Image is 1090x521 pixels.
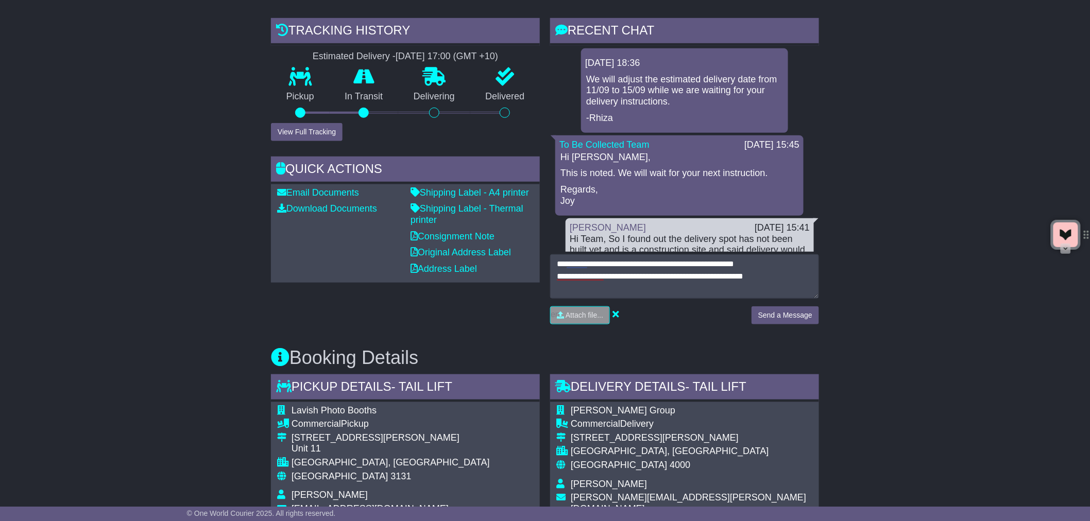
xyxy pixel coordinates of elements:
a: Consignment Note [411,231,495,241]
span: [PERSON_NAME][EMAIL_ADDRESS][PERSON_NAME][DOMAIN_NAME] [571,492,806,514]
span: Commercial [571,419,620,429]
p: This is noted. We will wait for your next instruction. [560,168,798,179]
span: Commercial [292,419,341,429]
div: Hi Team, So I found out the delivery spot has not been built yet and is a construction site and s... [570,234,810,311]
span: © One World Courier 2025. All rights reserved. [187,509,336,517]
a: Email Documents [277,187,359,198]
div: [GEOGRAPHIC_DATA], [GEOGRAPHIC_DATA] [292,457,490,468]
p: In Transit [330,91,399,102]
span: 3131 [390,471,411,481]
div: Estimated Delivery - [271,51,540,62]
div: [DATE] 18:36 [585,58,784,69]
a: Shipping Label - Thermal printer [411,203,523,225]
span: - Tail Lift [686,379,746,393]
div: [GEOGRAPHIC_DATA], [GEOGRAPHIC_DATA] [571,446,813,457]
h3: Booking Details [271,348,819,368]
a: Address Label [411,264,477,274]
div: [DATE] 15:41 [755,222,810,234]
div: Pickup Details [271,374,540,402]
span: [PERSON_NAME] [292,490,368,500]
span: 4000 [670,460,690,470]
a: [PERSON_NAME] [570,222,646,233]
span: [GEOGRAPHIC_DATA] [571,460,667,470]
p: Pickup [271,91,330,102]
button: Send a Message [752,306,819,324]
p: Hi [PERSON_NAME], [560,152,798,163]
p: Regards, Joy [560,184,798,206]
a: To Be Collected Team [559,140,650,150]
div: Quick Actions [271,157,540,184]
span: [EMAIL_ADDRESS][DOMAIN_NAME] [292,503,449,514]
span: - Tail Lift [391,379,452,393]
div: [DATE] 15:45 [744,140,799,151]
div: Pickup [292,419,490,430]
button: View Full Tracking [271,123,343,141]
p: We will adjust the estimated delivery date from 11/09 to 15/09 while we are waiting for your deli... [586,74,783,108]
span: [PERSON_NAME] Group [571,405,675,415]
div: RECENT CHAT [550,18,819,46]
div: Unit 11 [292,443,490,455]
p: Delivered [470,91,540,102]
div: Delivery [571,419,813,430]
p: -Rhiza [586,113,783,124]
div: [STREET_ADDRESS][PERSON_NAME] [571,432,813,444]
a: Original Address Label [411,247,511,257]
span: [PERSON_NAME] [571,479,647,489]
div: [STREET_ADDRESS][PERSON_NAME] [292,432,490,444]
a: Download Documents [277,203,377,214]
p: Delivering [398,91,470,102]
div: Tracking history [271,18,540,46]
div: Delivery Details [550,374,819,402]
span: [GEOGRAPHIC_DATA] [292,471,388,481]
span: Lavish Photo Booths [292,405,377,415]
a: Shipping Label - A4 printer [411,187,529,198]
div: [DATE] 17:00 (GMT +10) [396,51,498,62]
